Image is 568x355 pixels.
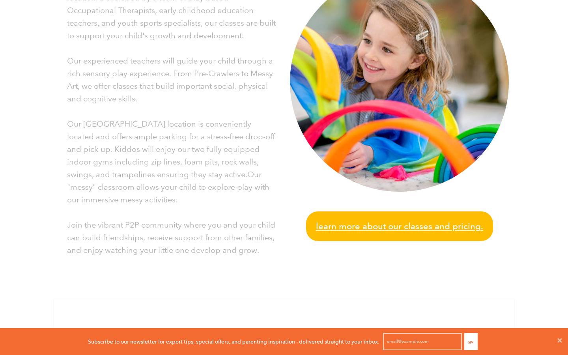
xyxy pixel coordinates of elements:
[67,54,278,105] p: Our experienced teachers will guide your child through a rich sensory play experience. From Pre-C...
[316,219,483,233] span: Learn more about our classes and pricing.
[67,220,275,255] span: Join the vibrant P2P community where you and your child can build friendships, receive support fr...
[464,333,478,350] button: Go
[88,337,379,346] p: Subscribe to our newsletter for expert tips, special offers, and parenting inspiration - delivere...
[67,170,269,204] span: Our "messy" classroom allows your child to explore play with our immersive messy activities.
[383,333,462,350] input: email@example.com
[306,211,493,241] a: Learn more about our classes and pricing.
[67,118,278,206] p: Our [GEOGRAPHIC_DATA] location is conveniently located and offers ample parking for a stress-free...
